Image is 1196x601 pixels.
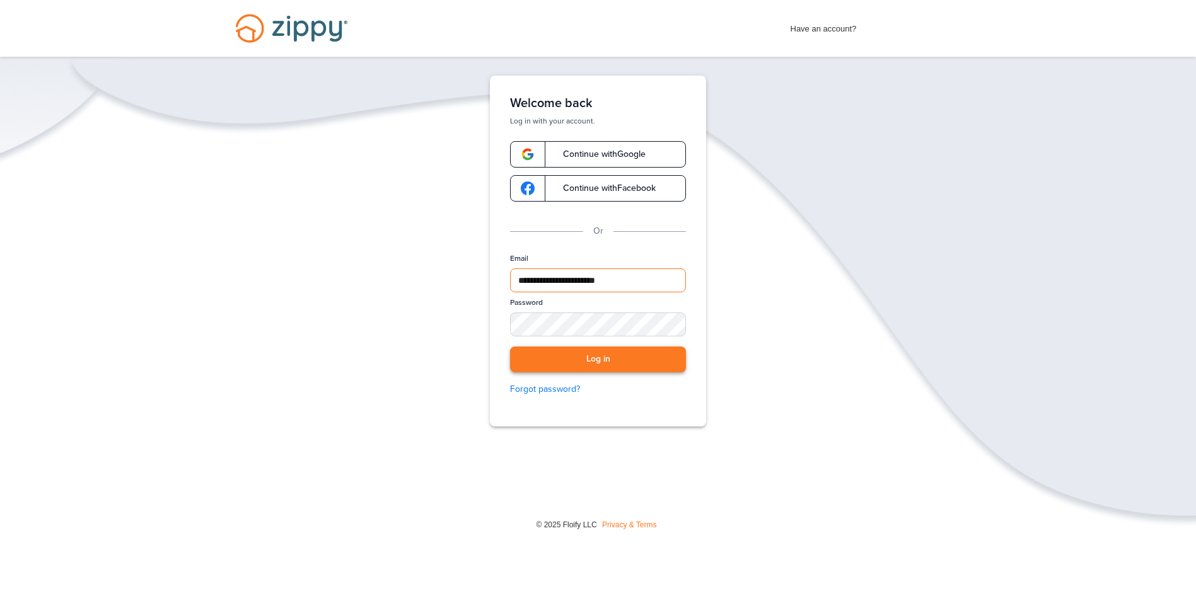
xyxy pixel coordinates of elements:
a: Forgot password? [510,382,686,396]
span: Continue with Google [550,150,646,159]
span: Have an account? [791,16,857,36]
a: google-logoContinue withGoogle [510,141,686,168]
p: Log in with your account. [510,116,686,126]
span: © 2025 Floify LLC [536,520,596,529]
a: google-logoContinue withFacebook [510,175,686,202]
span: Continue with Facebook [550,184,656,193]
p: Or [593,224,603,238]
input: Password [510,312,686,336]
label: Email [510,253,528,264]
img: google-logo [521,181,535,195]
h1: Welcome back [510,96,686,111]
input: Email [510,268,686,292]
label: Password [510,297,543,308]
button: Log in [510,346,686,372]
img: google-logo [521,147,535,161]
a: Privacy & Terms [602,520,656,529]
